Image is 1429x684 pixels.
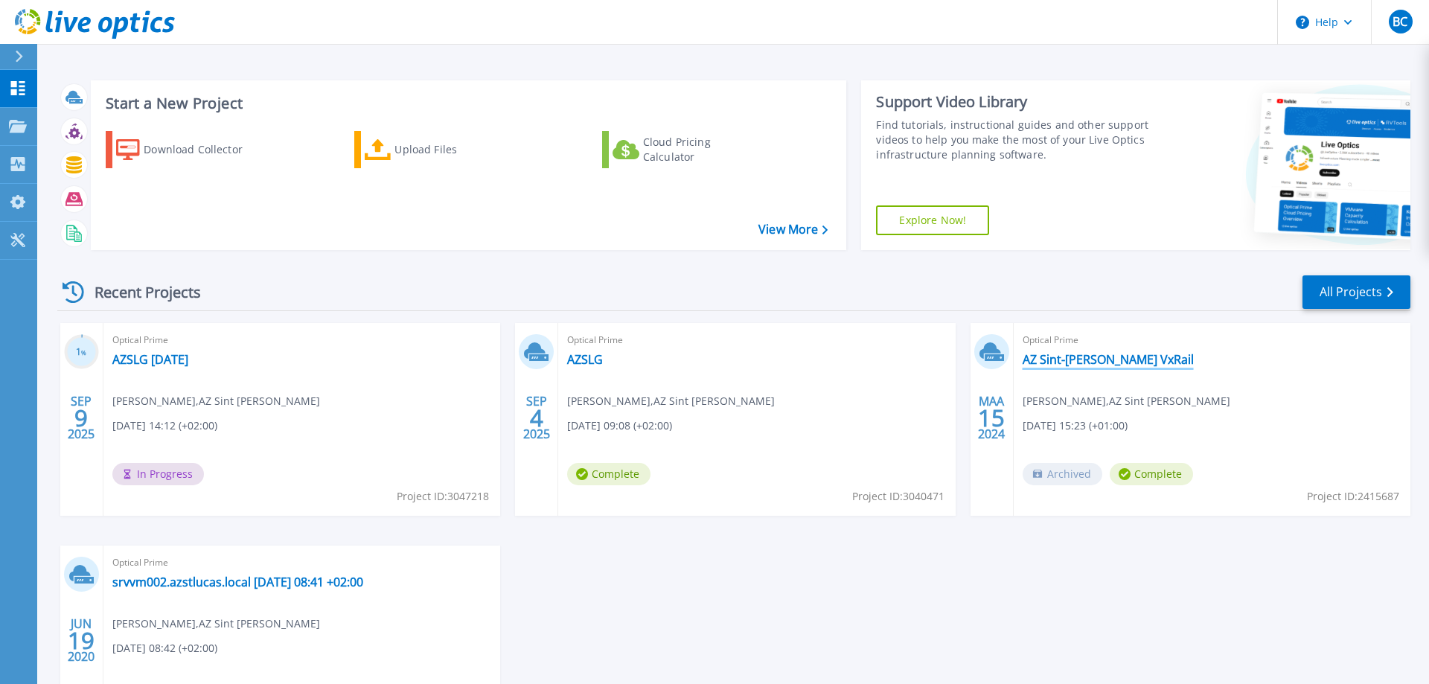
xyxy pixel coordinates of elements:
div: Recent Projects [57,274,221,310]
div: Cloud Pricing Calculator [643,135,762,164]
span: [DATE] 08:42 (+02:00) [112,640,217,656]
span: Optical Prime [112,554,491,571]
h3: 1 [64,344,99,361]
a: AZSLG [DATE] [112,352,188,367]
span: [PERSON_NAME] , AZ Sint [PERSON_NAME] [567,393,775,409]
a: AZ Sint-[PERSON_NAME] VxRail [1023,352,1194,367]
a: Explore Now! [876,205,989,235]
span: BC [1393,16,1407,28]
span: 19 [68,634,95,647]
a: AZSLG [567,352,603,367]
a: All Projects [1302,275,1410,309]
span: 9 [74,412,88,424]
a: Upload Files [354,131,520,168]
div: JUN 2020 [67,613,95,668]
span: [DATE] 14:12 (+02:00) [112,418,217,434]
a: Cloud Pricing Calculator [602,131,768,168]
a: View More [758,223,828,237]
span: Optical Prime [567,332,946,348]
span: [DATE] 09:08 (+02:00) [567,418,672,434]
span: Project ID: 2415687 [1307,488,1399,505]
h3: Start a New Project [106,95,828,112]
span: [DATE] 15:23 (+01:00) [1023,418,1128,434]
span: Archived [1023,463,1102,485]
span: 15 [978,412,1005,424]
span: Complete [1110,463,1193,485]
div: SEP 2025 [522,391,551,445]
span: [PERSON_NAME] , AZ Sint [PERSON_NAME] [112,393,320,409]
div: SEP 2025 [67,391,95,445]
span: Project ID: 3047218 [397,488,489,505]
div: Find tutorials, instructional guides and other support videos to help you make the most of your L... [876,118,1156,162]
span: Optical Prime [112,332,491,348]
div: Upload Files [394,135,514,164]
div: MAA 2024 [977,391,1006,445]
span: % [81,348,86,357]
a: srvvm002.azstlucas.local [DATE] 08:41 +02:00 [112,575,363,589]
a: Download Collector [106,131,272,168]
span: Project ID: 3040471 [852,488,944,505]
span: [PERSON_NAME] , AZ Sint [PERSON_NAME] [1023,393,1230,409]
div: Support Video Library [876,92,1156,112]
span: In Progress [112,463,204,485]
span: Optical Prime [1023,332,1401,348]
span: 4 [530,412,543,424]
div: Download Collector [144,135,263,164]
span: [PERSON_NAME] , AZ Sint [PERSON_NAME] [112,616,320,632]
span: Complete [567,463,650,485]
